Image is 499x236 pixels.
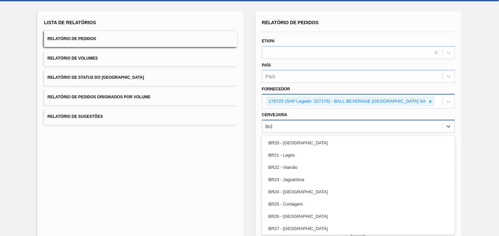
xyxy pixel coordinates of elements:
div: BR22 - Viamão [262,161,455,173]
button: Relatório de Status do [GEOGRAPHIC_DATA] [44,70,237,86]
label: País [262,63,271,68]
div: BR27 - [GEOGRAPHIC_DATA] [262,222,455,235]
div: BR20 - [GEOGRAPHIC_DATA] [262,137,455,149]
label: Cervejaria [262,113,288,117]
span: Relatório de Sugestões [47,114,103,119]
div: BR25 - Contagem [262,198,455,210]
label: Etapa [262,39,275,43]
span: Relatório de Pedidos [262,20,319,25]
span: Relatório de Volumes [47,56,98,61]
div: BR21 - Lages [262,149,455,161]
button: Relatório de Sugestões [44,109,237,125]
span: Relatório de Pedidos Originados por Volume [47,95,151,99]
div: País [266,74,276,79]
span: Relatório de Status do [GEOGRAPHIC_DATA] [47,75,144,80]
button: Relatório de Pedidos Originados por Volume [44,89,237,105]
div: 279725 (SAP Legado: 327175) - BALL BEVERAGE [GEOGRAPHIC_DATA] SA [267,97,427,106]
button: Relatório de Pedidos [44,31,237,47]
div: BR26 - [GEOGRAPHIC_DATA] [262,210,455,222]
label: Fornecedor [262,87,290,91]
button: Relatório de Volumes [44,50,237,67]
span: Relatório de Pedidos [47,36,96,41]
span: Lista de Relatórios [44,20,96,25]
div: BR23 - Jaguariúna [262,173,455,186]
div: BR24 - [GEOGRAPHIC_DATA] [262,186,455,198]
